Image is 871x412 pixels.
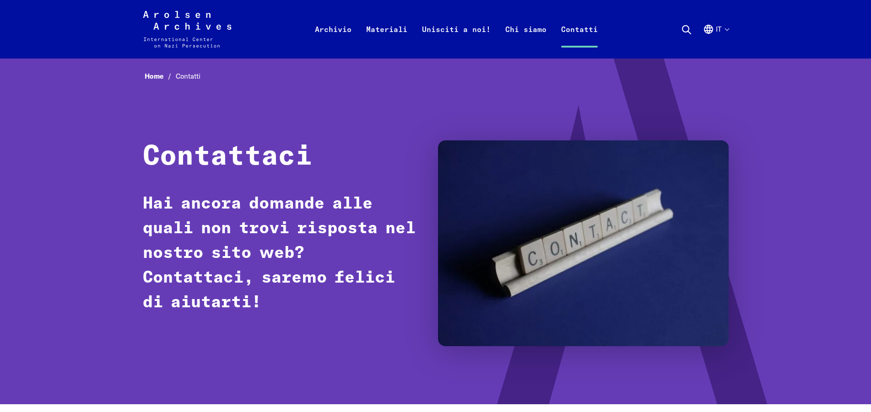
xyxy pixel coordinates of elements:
nav: Breadcrumb [143,70,729,84]
a: Chi siamo [498,22,554,59]
a: Unisciti a noi! [415,22,498,59]
p: Hai ancora domande alle quali non trovi risposta nel nostro sito web? Contattaci, saremo felici d... [143,192,420,315]
button: Italiano, selezione lingua [703,24,729,57]
strong: Contattaci [143,143,312,171]
a: Home [145,72,176,80]
span: Contatti [176,72,200,80]
nav: Primaria [308,11,605,48]
a: Contatti [554,22,605,59]
a: Materiali [359,22,415,59]
a: Archivio [308,22,359,59]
